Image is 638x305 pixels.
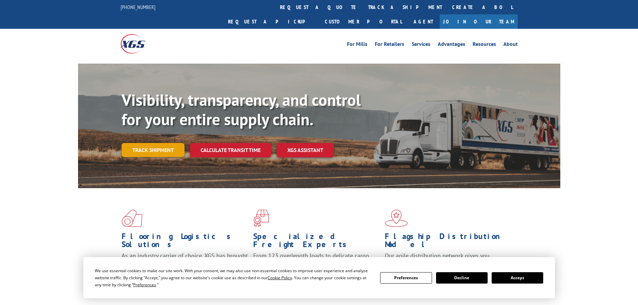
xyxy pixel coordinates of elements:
[190,143,271,157] a: Calculate transit time
[83,257,555,298] div: Cookie Consent Prompt
[492,272,543,284] button: Accept
[385,232,511,252] h1: Flagship Distribution Model
[503,42,518,49] a: About
[122,252,248,276] span: As an industry carrier of choice, XGS has brought innovation and dedication to flooring logistics...
[473,42,496,49] a: Resources
[122,210,142,227] img: xgs-icon-total-supply-chain-intelligence-red
[133,282,156,288] span: Preferences
[440,14,518,29] a: Join Our Team
[122,143,185,157] a: Track shipment
[122,89,361,130] b: Visibility, transparency, and control for your entire supply chain.
[412,42,430,49] a: Services
[122,232,248,252] h1: Flooring Logistics Solutions
[277,143,334,157] a: XGS ASSISTANT
[380,272,432,284] button: Preferences
[438,42,465,49] a: Advantages
[95,267,372,288] div: We use essential cookies to make our site work. With your consent, we may also use non-essential ...
[375,42,404,49] a: For Retailers
[407,14,440,29] a: Agent
[385,210,408,227] img: xgs-icon-flagship-distribution-model-red
[268,275,292,281] span: Cookie Policy
[436,272,488,284] button: Decline
[223,14,320,29] a: Request a pickup
[253,210,269,227] img: xgs-icon-focused-on-flooring-red
[320,14,407,29] a: Customer Portal
[253,252,380,282] p: From 123 overlength loads to delicate cargo, our experienced staff knows the best way to move you...
[253,232,380,252] h1: Specialized Freight Experts
[121,4,155,10] a: [PHONE_NUMBER]
[385,252,508,268] span: Our agile distribution network gives you nationwide inventory management on demand.
[347,42,367,49] a: For Mills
